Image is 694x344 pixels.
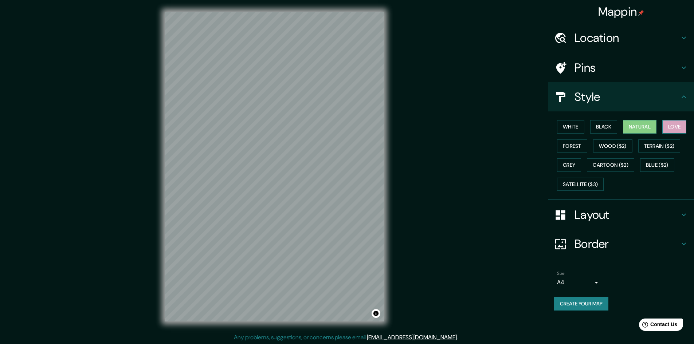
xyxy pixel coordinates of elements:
[548,229,694,258] div: Border
[557,270,565,277] label: Size
[575,90,679,104] h4: Style
[367,333,457,341] a: [EMAIL_ADDRESS][DOMAIN_NAME]
[638,10,644,16] img: pin-icon.png
[593,139,632,153] button: Wood ($2)
[629,316,686,336] iframe: Help widget launcher
[557,178,604,191] button: Satellite ($3)
[623,120,656,134] button: Natural
[557,139,587,153] button: Forest
[554,297,608,311] button: Create your map
[548,200,694,229] div: Layout
[598,4,644,19] h4: Mappin
[557,277,601,288] div: A4
[557,158,581,172] button: Grey
[640,158,674,172] button: Blue ($2)
[575,207,679,222] h4: Layout
[548,23,694,52] div: Location
[234,333,458,342] p: Any problems, suggestions, or concerns please email .
[575,31,679,45] h4: Location
[459,333,460,342] div: .
[575,237,679,251] h4: Border
[548,53,694,82] div: Pins
[590,120,617,134] button: Black
[165,12,384,321] canvas: Map
[548,82,694,111] div: Style
[662,120,686,134] button: Love
[372,309,380,318] button: Toggle attribution
[557,120,584,134] button: White
[575,60,679,75] h4: Pins
[587,158,634,172] button: Cartoon ($2)
[458,333,459,342] div: .
[638,139,681,153] button: Terrain ($2)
